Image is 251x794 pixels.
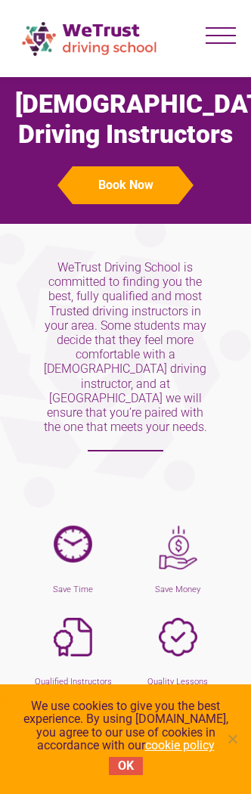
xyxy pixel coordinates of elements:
h5: Save Money [128,585,228,595]
p: WeTrust Driving School is committed to finding you the best, fully qualified and most Trusted dri... [42,260,209,451]
img: file-certificate-light.png [54,618,92,656]
button: OK [109,757,143,775]
img: save-money.png [159,526,197,569]
button: Book Now [73,166,178,204]
img: badge-check-light.png [159,618,197,656]
img: wetrust-ds-logo.png [15,15,166,62]
span: We use cookies to give you the best experience. By using [DOMAIN_NAME], you agree to our use of c... [15,699,236,752]
h5: Save Time [23,585,123,595]
h5: Quality Lessons [128,677,228,687]
img: wall-clock.png [54,526,92,563]
a: Book Now [15,166,236,204]
h5: Qualified Instructors [23,677,123,687]
span: No [225,731,240,746]
h1: [DEMOGRAPHIC_DATA] Driving Instructors [15,89,236,150]
a: cookie policy [145,738,215,752]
